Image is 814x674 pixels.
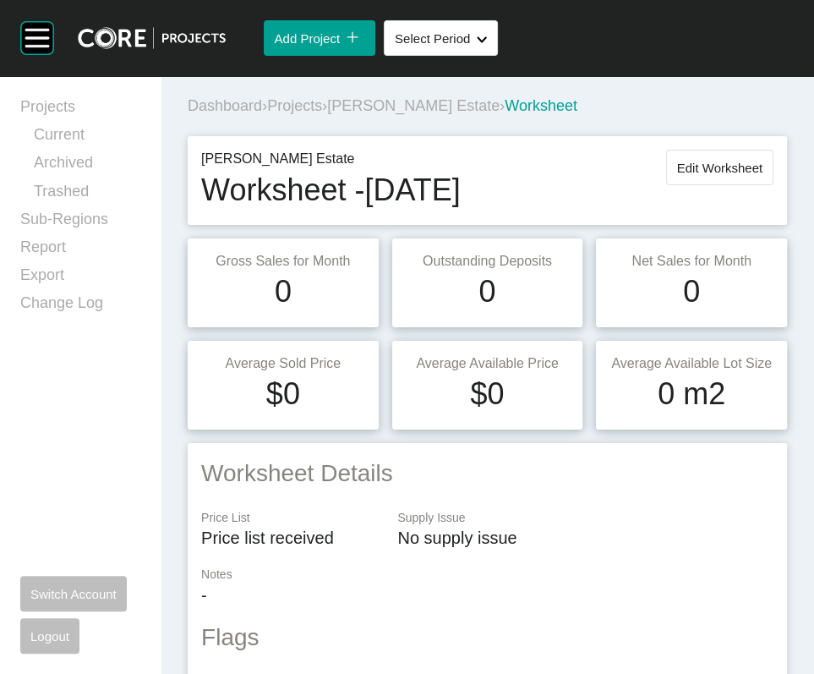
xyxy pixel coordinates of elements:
span: Logout [30,629,69,644]
span: › [322,97,327,114]
button: Select Period [384,20,498,56]
p: - [201,584,773,607]
p: Outstanding Deposits [406,252,570,271]
span: Add Project [274,31,340,46]
h1: $0 [266,373,300,415]
span: › [500,97,505,114]
h1: 0 [275,271,292,313]
p: Gross Sales for Month [201,252,365,271]
p: Average Available Price [406,354,570,373]
p: Average Sold Price [201,354,365,373]
a: Sub-Regions [20,209,140,237]
h2: Flags [201,621,773,654]
h1: 0 [683,271,700,313]
span: Switch Account [30,587,117,601]
p: [PERSON_NAME] Estate [201,150,461,168]
a: Projects [20,96,140,124]
button: Switch Account [20,576,127,611]
p: Price List [201,510,380,527]
button: Edit Worksheet [666,150,773,185]
p: Supply Issue [397,510,773,527]
span: Edit Worksheet [677,161,762,175]
button: Logout [20,618,79,654]
h1: 0 [478,271,495,313]
a: Dashboard [188,97,262,114]
p: Notes [201,567,773,584]
h1: $0 [470,373,504,415]
span: Worksheet [505,97,577,114]
a: Archived [34,152,140,180]
img: core-logo-dark.3138cae2.png [78,27,226,49]
p: Average Available Lot Size [609,354,773,373]
button: Add Project [264,20,375,56]
a: Projects [267,97,322,114]
p: Net Sales for Month [609,252,773,271]
a: Current [34,124,140,152]
a: Report [20,237,140,265]
a: Export [20,265,140,293]
h2: Worksheet Details [201,457,773,490]
a: Trashed [34,181,140,209]
p: No supply issue [397,526,773,550]
a: [PERSON_NAME] Estate [327,97,500,114]
p: Price list received [201,526,380,550]
h1: Worksheet - [DATE] [201,169,461,211]
h1: 0 m2 [658,373,725,415]
span: Select Period [395,31,470,46]
span: › [262,97,267,114]
a: Change Log [20,293,140,321]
